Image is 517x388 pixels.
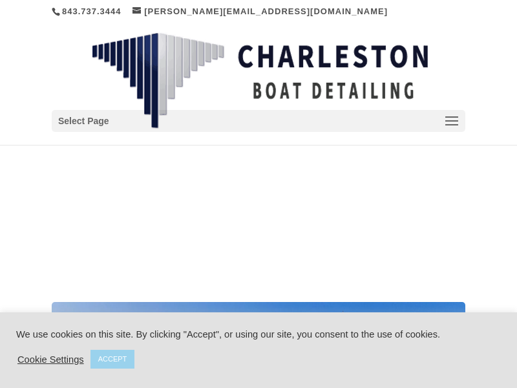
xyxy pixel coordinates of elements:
[90,350,135,369] a: ACCEPT
[17,354,84,365] a: Cookie Settings
[62,6,121,16] a: 843.737.3444
[58,114,109,129] span: Select Page
[92,32,428,129] img: Charleston Boat Detailing
[16,329,501,340] div: We use cookies on this site. By clicking "Accept", or using our site, you consent to the use of c...
[132,6,388,16] a: [PERSON_NAME][EMAIL_ADDRESS][DOMAIN_NAME]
